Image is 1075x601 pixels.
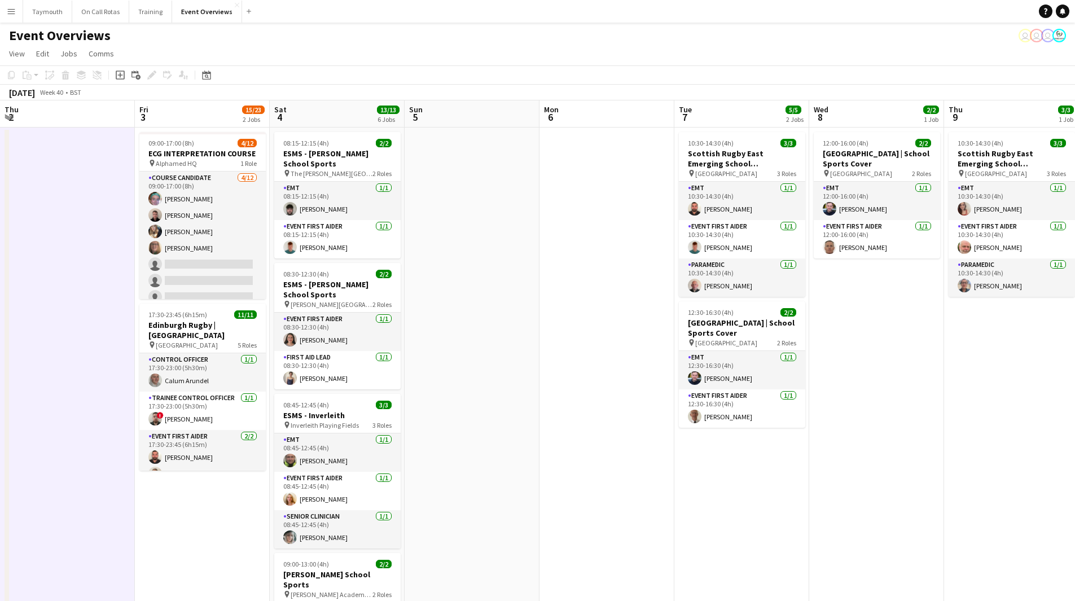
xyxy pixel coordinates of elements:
div: 6 Jobs [378,115,399,124]
span: [GEOGRAPHIC_DATA] [965,169,1027,178]
span: 5/5 [786,106,801,114]
span: 09:00-13:00 (4h) [283,560,329,568]
button: Taymouth [23,1,72,23]
h3: [PERSON_NAME] School Sports [274,569,401,590]
span: 12:00-16:00 (4h) [823,139,868,147]
h3: Edinburgh Rugby | [GEOGRAPHIC_DATA] [139,320,266,340]
button: Training [129,1,172,23]
a: Jobs [56,46,82,61]
app-card-role: Event First Aider1/110:30-14:30 (4h)[PERSON_NAME] [949,220,1075,258]
span: 3/3 [376,401,392,409]
span: 4 [273,111,287,124]
span: [GEOGRAPHIC_DATA] [156,341,218,349]
span: 2/2 [376,139,392,147]
span: 2 Roles [372,590,392,599]
app-card-role: Course Candidate4/1209:00-17:00 (8h)[PERSON_NAME][PERSON_NAME][PERSON_NAME][PERSON_NAME] [139,172,266,390]
app-card-role: Event First Aider2/217:30-23:45 (6h15m)[PERSON_NAME][PERSON_NAME] [139,430,266,485]
div: 12:30-16:30 (4h)2/2[GEOGRAPHIC_DATA] | School Sports Cover [GEOGRAPHIC_DATA]2 RolesEMT1/112:30-16... [679,301,805,428]
app-job-card: 17:30-23:45 (6h15m)11/11Edinburgh Rugby | [GEOGRAPHIC_DATA] [GEOGRAPHIC_DATA]5 RolesControl Offic... [139,304,266,471]
span: 11/11 [234,310,257,319]
div: 1 Job [1059,115,1073,124]
span: 3/3 [780,139,796,147]
app-card-role: Event First Aider1/112:30-16:30 (4h)[PERSON_NAME] [679,389,805,428]
span: Comms [89,49,114,59]
app-job-card: 12:00-16:00 (4h)2/2[GEOGRAPHIC_DATA] | School Sports Cover [GEOGRAPHIC_DATA]2 RolesEMT1/112:00-16... [814,132,940,258]
a: View [5,46,29,61]
span: Week 40 [37,88,65,96]
app-job-card: 09:00-17:00 (8h)4/12ECG INTERPRETATION COURSE Alphamed HQ1 RoleCourse Candidate4/1209:00-17:00 (8... [139,132,266,299]
span: 6 [542,111,559,124]
span: 12:30-16:30 (4h) [688,308,734,317]
app-card-role: Event First Aider1/110:30-14:30 (4h)[PERSON_NAME] [679,220,805,258]
span: 5 Roles [238,341,257,349]
app-card-role: First Aid Lead1/108:30-12:30 (4h)[PERSON_NAME] [274,351,401,389]
app-card-role: Senior Clinician1/108:45-12:45 (4h)[PERSON_NAME] [274,510,401,549]
span: Inverleith Playing Fields [291,421,359,429]
span: 13/13 [377,106,400,114]
a: Comms [84,46,119,61]
span: 3 Roles [372,421,392,429]
app-card-role: EMT1/108:45-12:45 (4h)[PERSON_NAME] [274,433,401,472]
h1: Event Overviews [9,27,111,44]
span: ! [157,412,164,419]
app-card-role: EMT1/110:30-14:30 (4h)[PERSON_NAME] [679,182,805,220]
span: 1 Role [240,159,257,168]
span: [GEOGRAPHIC_DATA] [695,169,757,178]
span: View [9,49,25,59]
h3: ESMS - [PERSON_NAME] School Sports [274,279,401,300]
app-card-role: Control Officer1/117:30-23:00 (5h30m)Calum Arundel [139,353,266,392]
span: 08:45-12:45 (4h) [283,401,329,409]
app-job-card: 08:15-12:15 (4h)2/2ESMS - [PERSON_NAME] School Sports The [PERSON_NAME][GEOGRAPHIC_DATA]2 RolesEM... [274,132,401,258]
span: 10:30-14:30 (4h) [958,139,1003,147]
span: Edit [36,49,49,59]
span: 3 Roles [1047,169,1066,178]
span: Mon [544,104,559,115]
a: Edit [32,46,54,61]
h3: ECG INTERPRETATION COURSE [139,148,266,159]
span: Sat [274,104,287,115]
app-card-role: EMT1/108:15-12:15 (4h)[PERSON_NAME] [274,182,401,220]
span: 10:30-14:30 (4h) [688,139,734,147]
app-card-role: Event First Aider1/108:45-12:45 (4h)[PERSON_NAME] [274,472,401,510]
span: 2/2 [923,106,939,114]
span: Wed [814,104,828,115]
span: 2/2 [780,308,796,317]
button: Event Overviews [172,1,242,23]
h3: ESMS - Inverleith [274,410,401,420]
span: Tue [679,104,692,115]
span: Sun [409,104,423,115]
span: Thu [5,104,19,115]
span: 09:00-17:00 (8h) [148,139,194,147]
span: Thu [949,104,963,115]
span: [GEOGRAPHIC_DATA] [830,169,892,178]
h3: Scottish Rugby East Emerging School Championships | Newbattle [679,148,805,169]
span: 5 [407,111,423,124]
span: Jobs [60,49,77,59]
app-card-role: EMT1/112:30-16:30 (4h)[PERSON_NAME] [679,351,805,389]
span: 2 Roles [372,169,392,178]
span: 7 [677,111,692,124]
div: 10:30-14:30 (4h)3/3Scottish Rugby East Emerging School Championships | [GEOGRAPHIC_DATA] [GEOGRAP... [949,132,1075,297]
span: [PERSON_NAME] Academy Playing Fields [291,590,372,599]
span: 08:15-12:15 (4h) [283,139,329,147]
app-job-card: 08:30-12:30 (4h)2/2ESMS - [PERSON_NAME] School Sports [PERSON_NAME][GEOGRAPHIC_DATA]2 RolesEvent ... [274,263,401,389]
div: BST [70,88,81,96]
span: 2/2 [376,560,392,568]
span: 4/12 [238,139,257,147]
span: 2 Roles [912,169,931,178]
h3: [GEOGRAPHIC_DATA] | School Sports Cover [814,148,940,169]
span: 15/23 [242,106,265,114]
app-user-avatar: Operations Manager [1052,29,1066,42]
span: [GEOGRAPHIC_DATA] [695,339,757,347]
span: 2/2 [915,139,931,147]
span: 2 [3,111,19,124]
span: 3/3 [1050,139,1066,147]
app-job-card: 08:45-12:45 (4h)3/3ESMS - Inverleith Inverleith Playing Fields3 RolesEMT1/108:45-12:45 (4h)[PERSO... [274,394,401,549]
app-card-role: Event First Aider1/108:30-12:30 (4h)[PERSON_NAME] [274,313,401,351]
app-job-card: 10:30-14:30 (4h)3/3Scottish Rugby East Emerging School Championships | Newbattle [GEOGRAPHIC_DATA... [679,132,805,297]
h3: [GEOGRAPHIC_DATA] | School Sports Cover [679,318,805,338]
span: 2/2 [376,270,392,278]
